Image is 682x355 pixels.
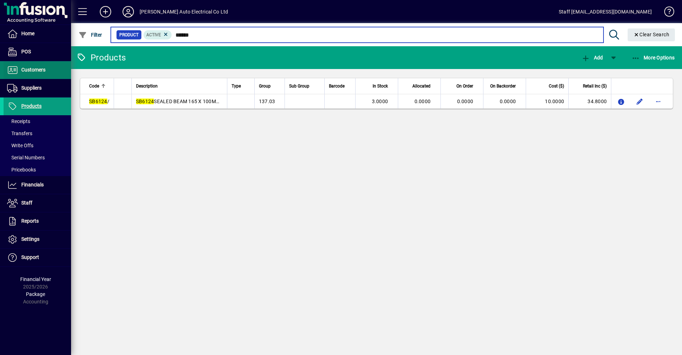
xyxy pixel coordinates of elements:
[329,82,351,90] div: Barcode
[144,30,172,39] mat-chip: Activation Status: Active
[136,82,158,90] span: Description
[21,85,42,91] span: Suppliers
[21,67,45,73] span: Customers
[259,82,280,90] div: Group
[580,51,605,64] button: Add
[4,212,71,230] a: Reports
[117,5,140,18] button: Profile
[415,99,431,104] span: 0.0000
[136,82,223,90] div: Description
[289,82,309,90] span: Sub Group
[21,182,44,187] span: Financials
[77,28,104,41] button: Filter
[20,276,51,282] span: Financial Year
[232,82,241,90] span: Type
[634,96,645,107] button: Edit
[4,249,71,266] a: Support
[549,82,564,90] span: Cost ($)
[89,82,99,90] span: Code
[4,61,71,79] a: Customers
[581,55,603,60] span: Add
[136,99,154,104] em: SB6124
[628,28,675,41] button: Clear
[4,231,71,248] a: Settings
[89,99,109,104] span: /
[94,5,117,18] button: Add
[659,1,673,25] a: Knowledge Base
[490,82,516,90] span: On Backorder
[7,155,45,160] span: Serial Numbers
[568,94,611,108] td: 34.8000
[119,31,139,38] span: Product
[633,32,670,37] span: Clear Search
[21,103,42,109] span: Products
[289,82,320,90] div: Sub Group
[7,143,33,148] span: Write Offs
[7,167,36,173] span: Pricebooks
[89,82,109,90] div: Code
[373,82,388,90] span: In Stock
[4,176,71,194] a: Financials
[259,99,275,104] span: 137.03
[583,82,607,90] span: Retail Inc ($)
[412,82,431,90] span: Allocated
[26,291,45,297] span: Package
[4,152,71,164] a: Serial Numbers
[402,82,437,90] div: Allocated
[21,218,39,224] span: Reports
[360,82,394,90] div: In Stock
[445,82,480,90] div: On Order
[372,99,388,104] span: 3.0000
[329,82,345,90] span: Barcode
[21,254,39,260] span: Support
[4,194,71,212] a: Staff
[4,139,71,152] a: Write Offs
[7,118,30,124] span: Receipts
[146,32,161,37] span: Active
[4,25,71,43] a: Home
[4,127,71,139] a: Transfers
[136,99,231,104] span: SEALED BEAM 165 X 100MM 24V
[7,131,32,136] span: Transfers
[632,55,675,60] span: More Options
[4,79,71,97] a: Suppliers
[232,82,250,90] div: Type
[526,94,568,108] td: 10.0000
[21,200,32,206] span: Staff
[21,49,31,54] span: POS
[76,52,126,63] div: Products
[21,31,34,36] span: Home
[140,6,228,17] div: [PERSON_NAME] Auto Electrical Co Ltd
[79,32,102,38] span: Filter
[456,82,473,90] span: On Order
[89,99,107,104] em: SB6124
[488,82,522,90] div: On Backorder
[653,96,664,107] button: More options
[630,51,677,64] button: More Options
[559,6,652,17] div: Staff [EMAIL_ADDRESS][DOMAIN_NAME]
[4,43,71,61] a: POS
[4,164,71,176] a: Pricebooks
[500,99,516,104] span: 0.0000
[259,82,271,90] span: Group
[21,236,39,242] span: Settings
[457,99,473,104] span: 0.0000
[4,115,71,127] a: Receipts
